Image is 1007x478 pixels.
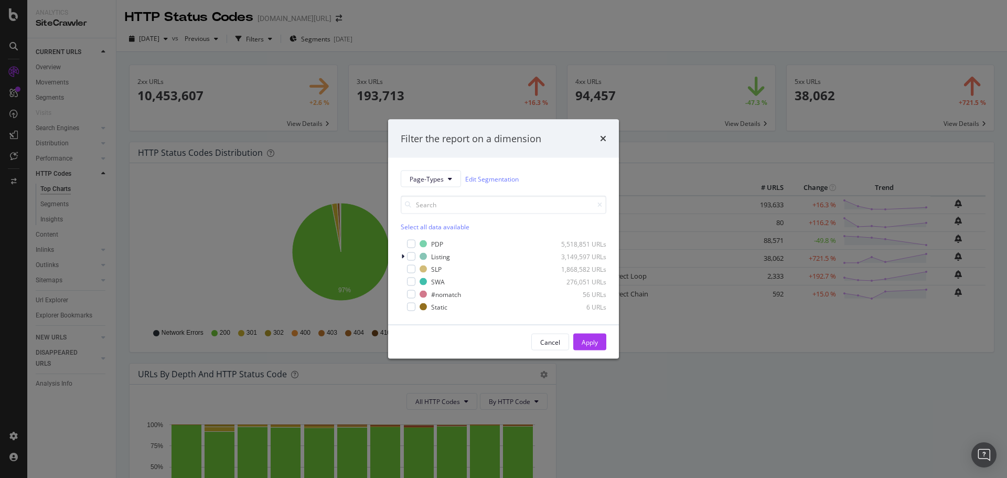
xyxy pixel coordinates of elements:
div: Select all data available [401,222,606,231]
div: Apply [582,337,598,346]
div: SLP [431,264,442,273]
div: Open Intercom Messenger [971,442,997,468]
div: 3,149,597 URLs [555,252,606,261]
div: Filter the report on a dimension [401,132,541,145]
button: Apply [573,334,606,350]
div: times [600,132,606,145]
div: PDP [431,239,443,248]
div: SWA [431,277,445,286]
span: Page-Types [410,174,444,183]
div: 5,518,851 URLs [555,239,606,248]
div: 56 URLs [555,290,606,299]
a: Edit Segmentation [465,173,519,184]
div: 6 URLs [555,302,606,311]
button: Cancel [531,334,569,350]
div: 1,868,582 URLs [555,264,606,273]
button: Page-Types [401,171,461,187]
div: Cancel [540,337,560,346]
div: Static [431,302,447,311]
div: #nomatch [431,290,461,299]
input: Search [401,196,606,214]
div: 276,051 URLs [555,277,606,286]
div: modal [388,119,619,359]
div: Listing [431,252,450,261]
